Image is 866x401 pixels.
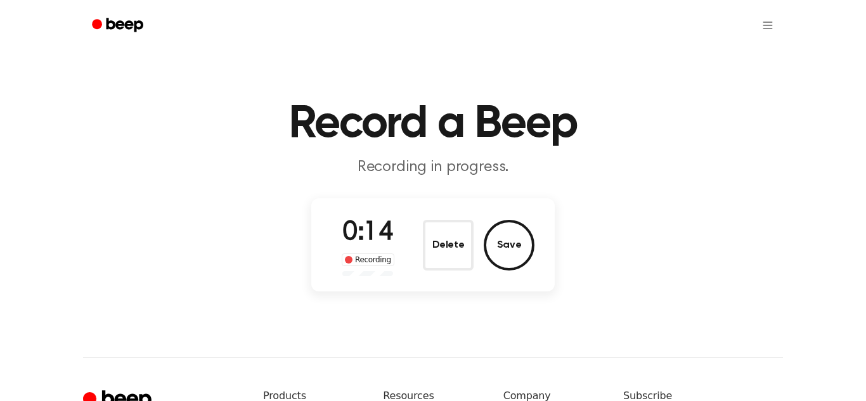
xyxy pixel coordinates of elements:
[423,220,474,271] button: Delete Audio Record
[484,220,534,271] button: Save Audio Record
[753,10,783,41] button: Open menu
[83,13,155,38] a: Beep
[342,253,394,266] div: Recording
[108,101,758,147] h1: Record a Beep
[342,220,393,246] span: 0:14
[190,157,676,178] p: Recording in progress.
